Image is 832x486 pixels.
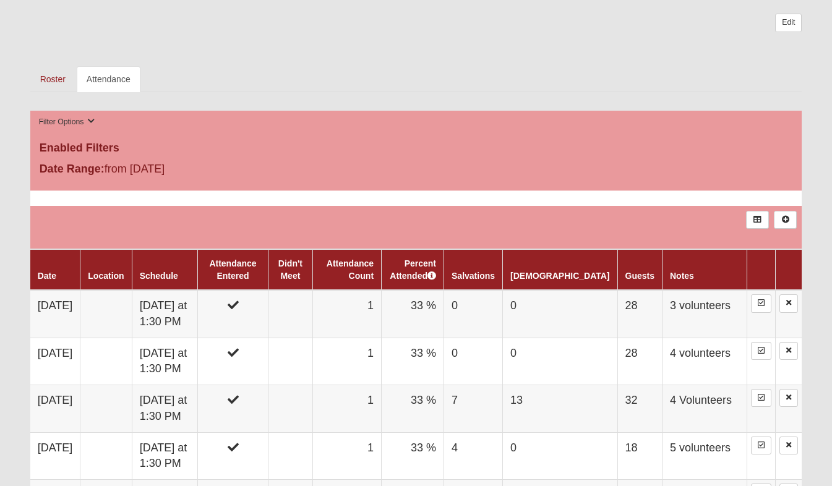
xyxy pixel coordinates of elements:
[617,338,662,385] td: 28
[30,432,80,479] td: [DATE]
[444,249,503,290] th: Salvations
[40,142,793,155] h4: Enabled Filters
[617,385,662,432] td: 32
[503,290,617,338] td: 0
[312,385,381,432] td: 1
[30,290,80,338] td: [DATE]
[30,338,80,385] td: [DATE]
[132,432,198,479] td: [DATE] at 1:30 PM
[503,338,617,385] td: 0
[382,385,444,432] td: 33 %
[444,432,503,479] td: 4
[382,290,444,338] td: 33 %
[663,290,747,338] td: 3 volunteers
[132,290,198,338] td: [DATE] at 1:30 PM
[670,271,694,281] a: Notes
[663,338,747,385] td: 4 volunteers
[444,290,503,338] td: 0
[779,437,798,454] a: Delete
[327,258,374,281] a: Attendance Count
[312,338,381,385] td: 1
[503,249,617,290] th: [DEMOGRAPHIC_DATA]
[132,338,198,385] td: [DATE] at 1:30 PM
[617,290,662,338] td: 28
[35,116,99,129] button: Filter Options
[278,258,302,281] a: Didn't Meet
[663,385,747,432] td: 4 Volunteers
[30,385,80,432] td: [DATE]
[140,271,178,281] a: Schedule
[779,342,798,360] a: Delete
[617,432,662,479] td: 18
[77,66,140,92] a: Attendance
[390,258,436,281] a: Percent Attended
[751,389,771,407] a: Enter Attendance
[444,385,503,432] td: 7
[751,342,771,360] a: Enter Attendance
[444,338,503,385] td: 0
[30,66,75,92] a: Roster
[774,211,797,229] a: Alt+N
[663,432,747,479] td: 5 volunteers
[382,338,444,385] td: 33 %
[775,14,802,32] a: Edit
[30,161,288,181] div: from [DATE]
[503,432,617,479] td: 0
[779,294,798,312] a: Delete
[88,271,124,281] a: Location
[382,432,444,479] td: 33 %
[38,271,56,281] a: Date
[751,437,771,454] a: Enter Attendance
[617,249,662,290] th: Guests
[40,161,105,177] label: Date Range:
[503,385,617,432] td: 13
[132,385,198,432] td: [DATE] at 1:30 PM
[209,258,256,281] a: Attendance Entered
[312,432,381,479] td: 1
[751,294,771,312] a: Enter Attendance
[746,211,769,229] a: Export to Excel
[779,389,798,407] a: Delete
[312,290,381,338] td: 1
